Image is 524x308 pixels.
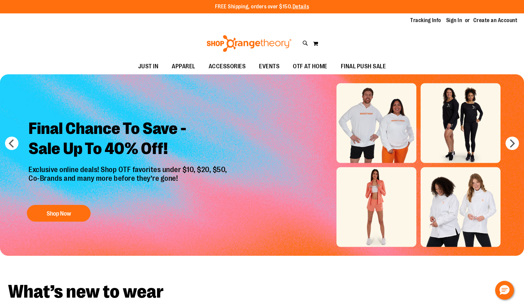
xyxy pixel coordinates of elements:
span: JUST IN [138,59,159,74]
h2: What’s new to wear [8,283,516,301]
a: FINAL PUSH SALE [334,59,393,74]
h2: Final Chance To Save - Sale Up To 40% Off! [23,113,234,165]
a: Details [293,4,309,10]
a: Create an Account [473,17,518,24]
a: Tracking Info [410,17,441,24]
span: OTF AT HOME [293,59,327,74]
button: Hello, have a question? Let’s chat. [495,281,514,300]
button: Shop Now [27,205,91,222]
button: next [506,137,519,150]
p: FREE Shipping, orders over $150. [215,3,309,11]
a: ACCESSORIES [202,59,253,74]
p: Exclusive online deals! Shop OTF favorites under $10, $20, $50, Co-Brands and many more before th... [23,165,234,198]
a: OTF AT HOME [286,59,334,74]
img: Shop Orangetheory [206,35,293,52]
a: EVENTS [252,59,286,74]
a: Final Chance To Save -Sale Up To 40% Off! Exclusive online deals! Shop OTF favorites under $10, $... [23,113,234,225]
button: prev [5,137,18,150]
span: ACCESSORIES [209,59,246,74]
span: APPAREL [172,59,195,74]
span: FINAL PUSH SALE [341,59,386,74]
a: Sign In [446,17,462,24]
a: APPAREL [165,59,202,74]
a: JUST IN [132,59,165,74]
span: EVENTS [259,59,279,74]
